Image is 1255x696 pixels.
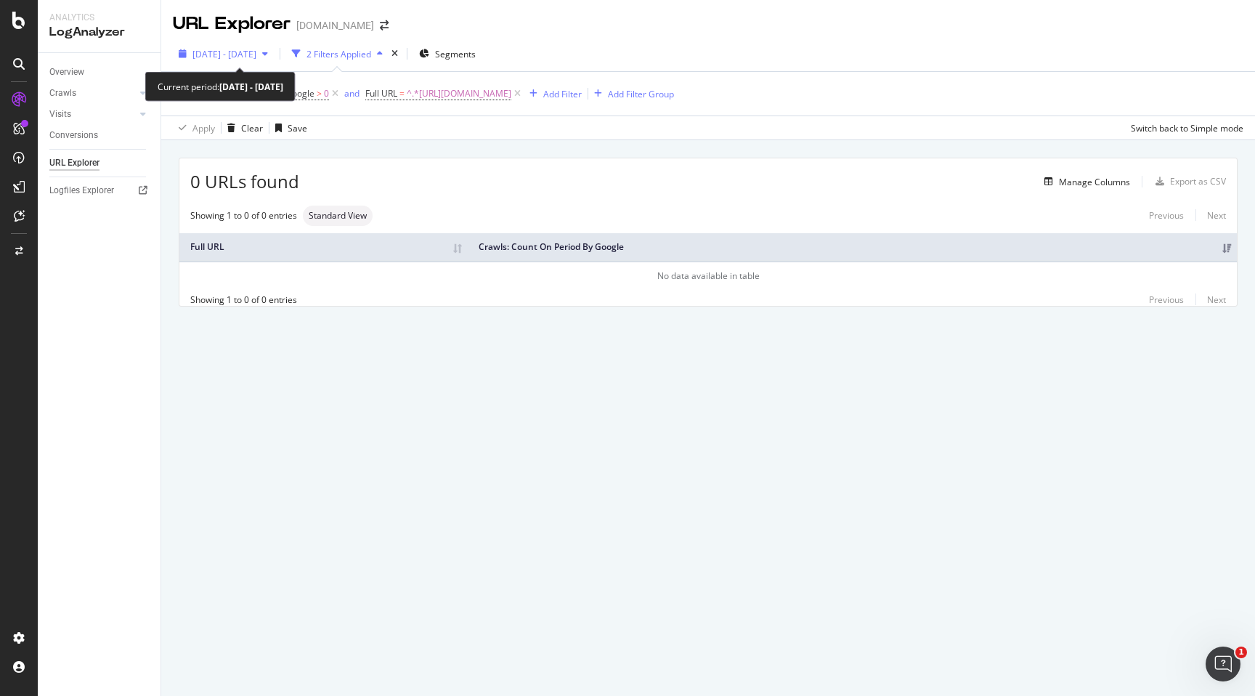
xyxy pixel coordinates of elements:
[158,78,283,95] div: Current period:
[407,84,511,104] span: ^.*[URL][DOMAIN_NAME]
[49,12,149,24] div: Analytics
[1206,647,1240,681] iframe: Intercom live chat
[317,87,322,100] span: >
[190,169,299,194] span: 0 URLs found
[49,155,99,171] div: URL Explorer
[344,86,360,100] button: and
[192,122,215,134] div: Apply
[608,88,674,100] div: Add Filter Group
[468,233,1237,262] th: Crawls: Count On Period By Google: activate to sort column ascending
[1039,173,1130,190] button: Manage Columns
[1131,122,1243,134] div: Switch back to Simple mode
[173,116,215,139] button: Apply
[190,209,297,222] div: Showing 1 to 0 of 0 entries
[219,81,283,93] b: [DATE] - [DATE]
[309,211,367,220] span: Standard View
[324,84,329,104] span: 0
[399,87,405,100] span: =
[1150,170,1226,193] button: Export as CSV
[380,20,389,31] div: arrow-right-arrow-left
[365,87,397,100] span: Full URL
[49,128,150,143] a: Conversions
[524,85,582,102] button: Add Filter
[303,206,373,226] div: neutral label
[344,87,360,100] div: and
[49,86,136,101] a: Crawls
[173,12,291,36] div: URL Explorer
[1170,175,1226,187] div: Export as CSV
[192,48,256,60] span: [DATE] - [DATE]
[179,262,1237,289] td: No data available in table
[389,46,401,61] div: times
[1235,647,1247,658] span: 1
[288,122,307,134] div: Save
[543,88,582,100] div: Add Filter
[588,85,674,102] button: Add Filter Group
[49,107,136,122] a: Visits
[1059,176,1130,188] div: Manage Columns
[286,42,389,65] button: 2 Filters Applied
[49,155,150,171] a: URL Explorer
[413,42,482,65] button: Segments
[49,86,76,101] div: Crawls
[49,183,114,198] div: Logfiles Explorer
[179,233,468,262] th: Full URL: activate to sort column ascending
[49,107,71,122] div: Visits
[49,65,150,80] a: Overview
[49,183,150,198] a: Logfiles Explorer
[435,48,476,60] span: Segments
[173,42,274,65] button: [DATE] - [DATE]
[49,24,149,41] div: LogAnalyzer
[269,116,307,139] button: Save
[49,65,84,80] div: Overview
[296,18,374,33] div: [DOMAIN_NAME]
[49,128,98,143] div: Conversions
[190,294,297,306] div: Showing 1 to 0 of 0 entries
[1125,116,1243,139] button: Switch back to Simple mode
[241,122,263,134] div: Clear
[222,116,263,139] button: Clear
[306,48,371,60] div: 2 Filters Applied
